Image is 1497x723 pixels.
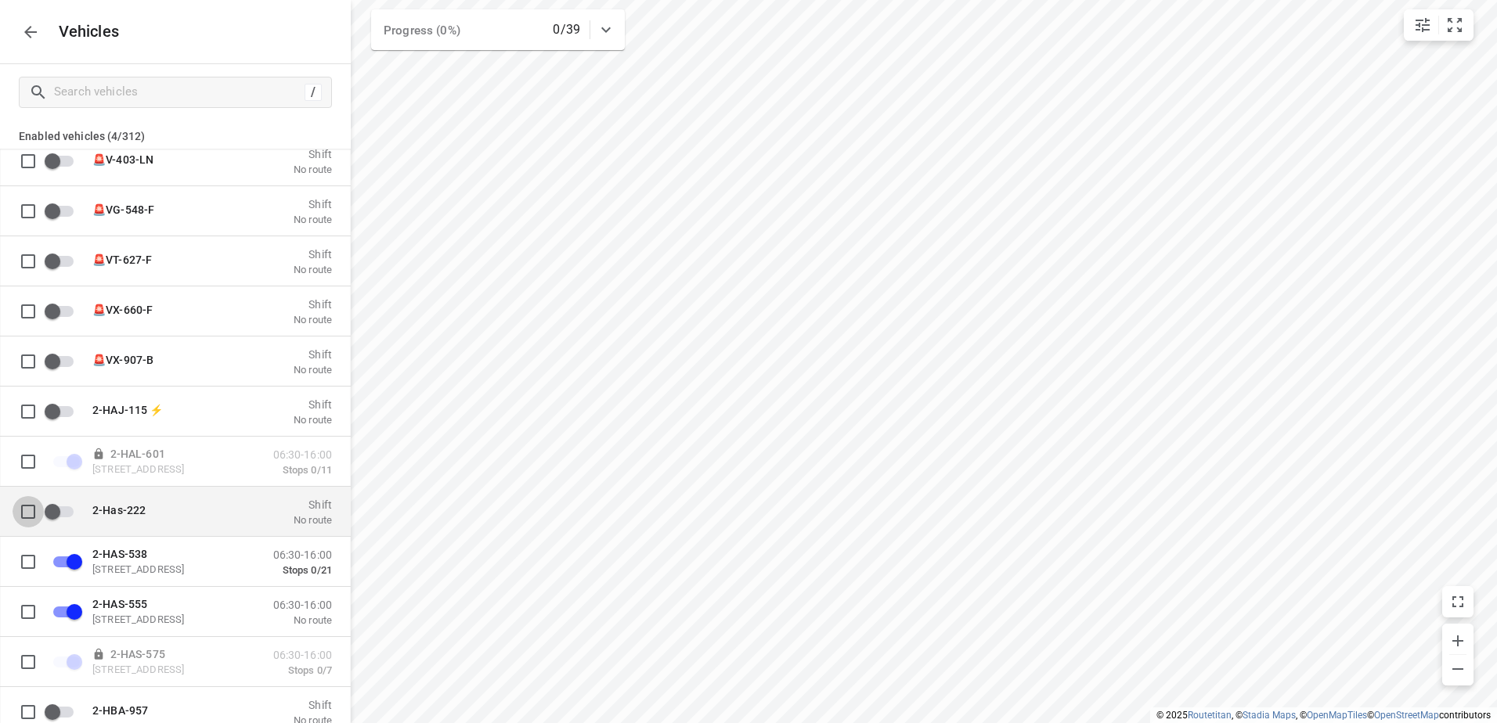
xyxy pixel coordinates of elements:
span: 2-Has-222 [92,503,146,516]
span: Enable [44,346,83,376]
p: Shift [294,347,332,360]
a: OpenStreetMap [1374,710,1439,721]
span: 2-HAL-601 [110,447,165,459]
p: Shift [294,297,332,310]
span: Enable [44,396,83,426]
p: No route [294,413,332,426]
p: No route [273,613,332,626]
button: Fit zoom [1439,9,1470,41]
span: 2-HAS-538 [92,547,147,559]
span: 🚨VT-627-F [92,253,152,265]
span: Disable [44,546,83,576]
p: No route [294,513,332,526]
p: Stops 0/7 [273,664,332,676]
p: Stops 0/21 [273,563,332,576]
p: [STREET_ADDRESS] [92,563,249,575]
span: Enable [44,296,83,326]
p: Shift [294,698,332,710]
p: No route [294,363,332,376]
span: 🚨VG-548-F [92,203,154,215]
span: Unable to edit locked vehicles [44,446,83,476]
span: 2-HAS-555 [92,597,147,610]
p: [STREET_ADDRESS] [92,462,249,475]
a: Routetitan [1188,710,1232,721]
a: OpenMapTiles [1307,710,1367,721]
p: [STREET_ADDRESS] [92,613,249,625]
p: No route [294,213,332,225]
p: Shift [294,197,332,210]
p: [STREET_ADDRESS] [92,663,249,675]
button: Map settings [1407,9,1438,41]
p: Vehicles [46,23,120,41]
p: No route [294,163,332,175]
li: © 2025 , © , © © contributors [1156,710,1491,721]
span: Enable [44,496,83,526]
p: 06:30-16:00 [273,598,332,610]
p: Shift [294,498,332,510]
span: Disable [44,596,83,626]
div: Progress (0%)0/39 [371,9,625,50]
div: small contained button group [1404,9,1474,41]
span: 2-HAS-575 [110,647,165,660]
p: 06:30-16:00 [273,548,332,560]
div: / [305,84,322,101]
span: 🚨VX-907-B [92,353,153,365]
span: 2-HAJ-115 ⚡ [92,403,163,415]
a: Stadia Maps [1243,710,1296,721]
span: Unable to edit locked vehicles [44,646,83,676]
span: 2-HBA-957 [92,703,148,716]
p: Shift [294,397,332,410]
p: Stops 0/11 [273,463,332,476]
span: Enable [44,196,83,225]
input: Search vehicles [54,80,305,104]
p: 0/39 [553,20,580,39]
span: Progress (0%) [384,23,460,38]
span: Enable [44,246,83,275]
p: Shift [294,247,332,260]
p: 06:30-16:00 [273,448,332,460]
p: No route [294,313,332,326]
p: 06:30-16:00 [273,648,332,660]
span: 🚨V-403-LN [92,153,153,165]
p: Shift [294,147,332,160]
span: Enable [44,146,83,175]
span: 🚨VX-660-F [92,303,153,315]
p: No route [294,263,332,275]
